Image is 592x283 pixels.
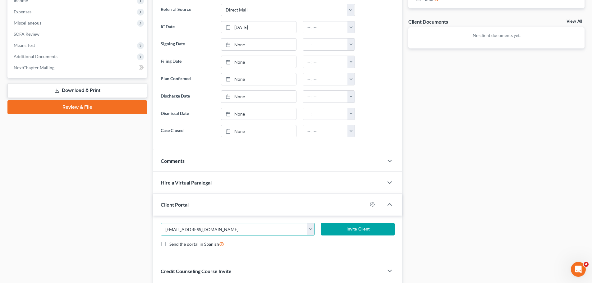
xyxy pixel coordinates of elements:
[221,91,296,103] a: None
[158,73,218,85] label: Plan Confirmed
[7,83,147,98] a: Download & Print
[161,268,232,274] span: Credit Counseling Course Invite
[161,202,189,208] span: Client Portal
[161,158,185,164] span: Comments
[221,21,296,33] a: [DATE]
[14,20,41,25] span: Miscellaneous
[413,32,580,39] p: No client documents yet.
[9,29,147,40] a: SOFA Review
[158,125,218,137] label: Case Closed
[221,125,296,137] a: None
[14,43,35,48] span: Means Test
[303,21,348,33] input: -- : --
[7,100,147,114] a: Review & File
[9,62,147,73] a: NextChapter Mailing
[169,241,219,247] span: Send the portal in Spanish
[303,91,348,103] input: -- : --
[303,125,348,137] input: -- : --
[221,56,296,68] a: None
[571,262,586,277] iframe: Intercom live chat
[158,108,218,120] label: Dismissal Date
[14,54,57,59] span: Additional Documents
[14,65,54,70] span: NextChapter Mailing
[303,73,348,85] input: -- : --
[158,38,218,51] label: Signing Date
[14,31,39,37] span: SOFA Review
[303,39,348,50] input: -- : --
[221,108,296,120] a: None
[303,56,348,68] input: -- : --
[161,223,307,235] input: Enter email
[158,21,218,34] label: IC Date
[221,39,296,50] a: None
[408,18,448,25] div: Client Documents
[14,9,31,14] span: Expenses
[321,223,395,235] button: Invite Client
[158,56,218,68] label: Filing Date
[161,180,212,185] span: Hire a Virtual Paralegal
[584,262,589,267] span: 4
[158,90,218,103] label: Discharge Date
[158,4,218,16] label: Referral Source
[567,19,582,24] a: View All
[303,108,348,120] input: -- : --
[221,73,296,85] a: None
